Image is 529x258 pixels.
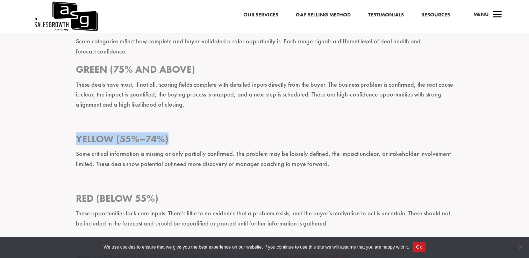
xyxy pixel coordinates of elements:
p: These deals have most, if not all, scoring fields complete with detailed inputs directly from the... [76,79,453,116]
a: Our Services [243,10,278,20]
h3: Green (75% and above) [76,63,453,79]
a: Resources [421,10,450,20]
button: Ok [413,242,426,252]
span: Menu [473,11,489,18]
a: Testimonials [368,10,404,20]
span: No [517,244,524,251]
a: Gap Selling Method [296,10,351,20]
span: a [491,8,505,22]
p: These opportunities lack core inputs. There’s little to no evidence that a problem exists, and th... [76,208,453,235]
p: Some critical information is missing or only partially confirmed. The problem may be loosely defi... [76,149,453,175]
h3: Red (Below 55%) [76,192,453,208]
span: We use cookies to ensure that we give you the best experience on our website. If you continue to ... [103,244,409,251]
h3: Yellow (55%–74%) [76,132,453,149]
p: Score categories reflect how complete and buyer-validated a sales opportunity is. Each range sign... [76,36,453,63]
